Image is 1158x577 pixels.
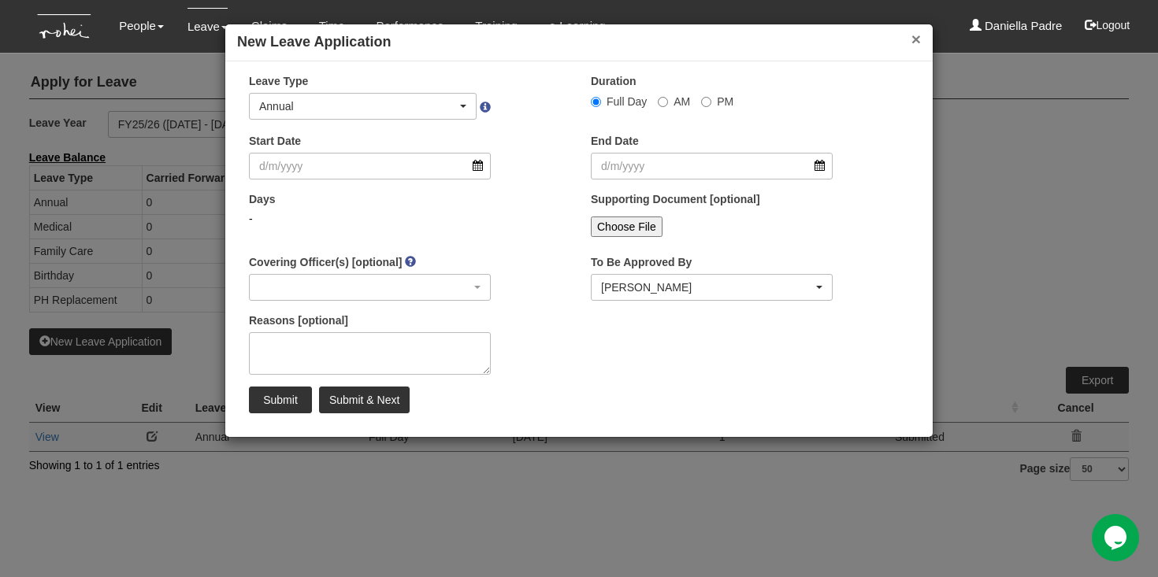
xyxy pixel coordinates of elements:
[249,133,301,149] label: Start Date
[249,93,477,120] button: Annual
[717,95,733,108] span: PM
[591,73,637,89] label: Duration
[591,254,692,270] label: To Be Approved By
[591,191,760,207] label: Supporting Document [optional]
[591,153,833,179] input: d/m/yyyy
[249,387,312,413] input: Submit
[591,216,663,237] input: Choose File
[911,31,921,47] button: ×
[259,98,457,114] div: Annual
[591,274,833,301] button: Daniel Low
[601,279,813,295] div: [PERSON_NAME]
[237,34,391,50] b: New Leave Application
[591,133,639,149] label: End Date
[607,95,647,108] span: Full Day
[249,211,491,227] div: -
[249,191,275,207] label: Days
[1092,514,1142,561] iframe: chat widget
[249,313,348,328] label: Reasons [optional]
[319,387,410,413] input: Submit & Next
[249,153,491,179] input: d/m/yyyy
[674,95,690,108] span: AM
[249,254,402,270] label: Covering Officer(s) [optional]
[249,73,308,89] label: Leave Type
